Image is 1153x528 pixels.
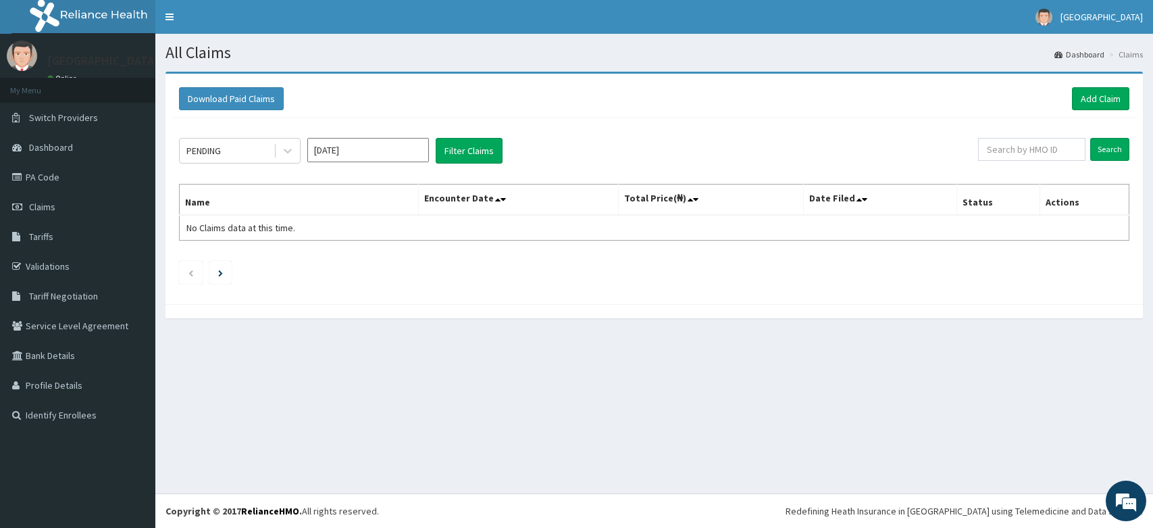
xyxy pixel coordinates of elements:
button: Filter Claims [436,138,503,164]
a: Online [47,74,80,83]
a: Add Claim [1072,87,1129,110]
p: [GEOGRAPHIC_DATA] [47,55,159,67]
a: Dashboard [1054,49,1104,60]
span: Switch Providers [29,112,98,124]
button: Download Paid Claims [179,87,284,110]
a: Next page [218,266,223,279]
a: Previous page [188,266,194,279]
th: Name [180,185,419,216]
h1: All Claims [165,44,1143,62]
input: Search by HMO ID [978,138,1085,161]
th: Date Filed [804,185,957,216]
span: No Claims data at this time. [186,222,295,234]
input: Select Month and Year [307,138,429,162]
img: User Image [1035,9,1052,26]
span: Tariff Negotiation [29,290,98,302]
a: RelianceHMO [241,505,299,517]
footer: All rights reserved. [155,494,1153,528]
span: Dashboard [29,141,73,153]
div: Redefining Heath Insurance in [GEOGRAPHIC_DATA] using Telemedicine and Data Science! [786,504,1143,518]
input: Search [1090,138,1129,161]
li: Claims [1106,49,1143,60]
th: Actions [1040,185,1129,216]
th: Encounter Date [419,185,619,216]
th: Total Price(₦) [619,185,804,216]
img: User Image [7,41,37,71]
span: Claims [29,201,55,213]
span: [GEOGRAPHIC_DATA] [1060,11,1143,23]
span: Tariffs [29,231,53,243]
div: PENDING [186,144,221,158]
strong: Copyright © 2017 . [165,505,302,517]
th: Status [957,185,1040,216]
